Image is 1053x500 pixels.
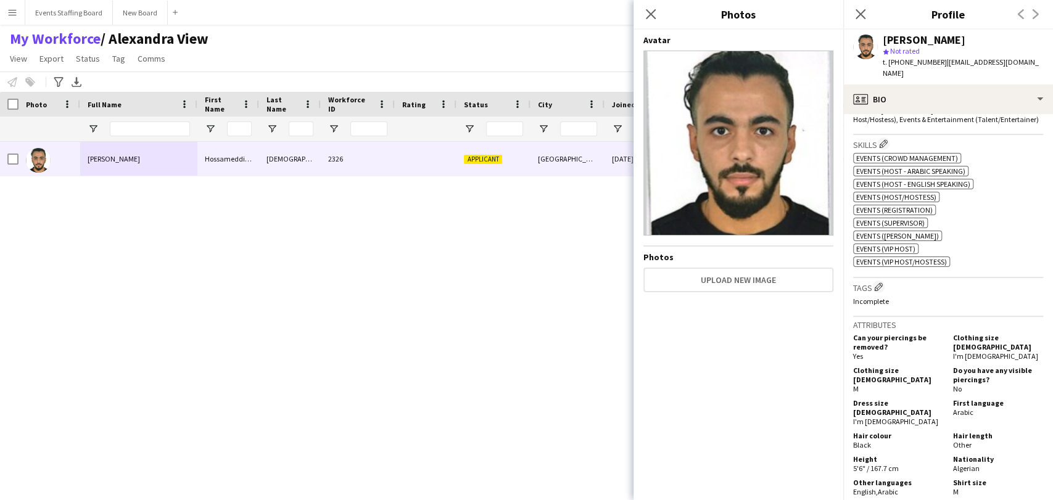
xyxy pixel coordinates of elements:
div: 2326 [321,142,395,176]
span: t. [PHONE_NUMBER] [883,57,947,67]
span: Events (Host - English Speaking) [856,179,970,189]
span: Workforce ID [328,95,373,113]
span: Black [853,440,871,449]
h5: Hair length [953,431,1043,440]
span: English , [853,487,878,496]
h5: First language [953,398,1043,408]
button: New Board [113,1,168,25]
a: Tag [107,51,130,67]
img: Hossameddine Brahmi [26,148,51,173]
h3: Tags [853,281,1043,293]
h5: Clothing size [DEMOGRAPHIC_DATA] [853,366,943,384]
span: Algerian [953,464,980,473]
span: Events (VIP Host/Hostess) [856,257,947,266]
h5: Do you have any visible piercings? [953,366,1043,384]
button: Open Filter Menu [612,123,623,134]
span: City [538,100,552,109]
a: My Workforce [10,30,101,48]
span: Comms [138,53,165,64]
div: Hossameddine [197,142,259,176]
span: Yes [853,351,863,361]
span: Events (Host - Arabic Speaking) [856,166,965,176]
span: I'm [DEMOGRAPHIC_DATA] [953,351,1038,361]
span: Full Name [88,100,122,109]
span: Events (Host/Hostess) [856,192,936,202]
button: Open Filter Menu [88,123,99,134]
span: Export [39,53,64,64]
span: View [10,53,27,64]
button: Open Filter Menu [464,123,475,134]
h3: Profile [843,6,1053,22]
span: Events ([PERSON_NAME]) [856,231,939,240]
span: Events (Supervisor) [856,218,925,227]
span: Applicant [464,155,502,164]
h5: Other languages [853,478,943,487]
app-action-btn: Advanced filters [51,75,66,89]
h5: Can your piercings be removed? [853,333,943,351]
input: First Name Filter Input [227,121,252,136]
button: Open Filter Menu [205,123,216,134]
h5: Nationality [953,454,1043,464]
a: View [5,51,32,67]
h4: Photos [643,252,833,263]
p: Incomplete [853,297,1043,306]
button: Events Staffing Board [25,1,113,25]
span: First Name [205,95,237,113]
button: Upload new image [643,268,833,292]
button: Open Filter Menu [266,123,278,134]
h5: Shirt size [953,478,1043,487]
span: M [953,487,959,496]
span: Events (VIP Host) [856,244,915,253]
img: Crew avatar [643,51,833,236]
h5: Clothing size [DEMOGRAPHIC_DATA] [953,333,1043,351]
span: Joined [612,100,636,109]
input: Full Name Filter Input [110,121,190,136]
h4: Avatar [643,35,833,46]
span: Arabic [953,408,973,417]
a: Comms [133,51,170,67]
div: [DEMOGRAPHIC_DATA] [259,142,321,176]
span: Arabic [878,487,898,496]
span: Rating [402,100,426,109]
app-action-btn: Export XLSX [69,75,84,89]
span: 5'6" / 167.7 cm [853,464,899,473]
span: [PERSON_NAME] [88,154,140,163]
div: Bio [843,84,1053,114]
span: Alexandra View [101,30,209,48]
div: [GEOGRAPHIC_DATA] [531,142,605,176]
input: Workforce ID Filter Input [350,121,387,136]
span: Other [953,440,972,449]
h3: Skills [853,137,1043,150]
span: Tag [112,53,125,64]
div: [PERSON_NAME] [883,35,965,46]
h5: Hair colour [853,431,943,440]
span: Events (Crowd Management) [856,154,958,163]
h5: Height [853,454,943,464]
span: I'm [DEMOGRAPHIC_DATA] [853,417,938,426]
span: | [EMAIL_ADDRESS][DOMAIN_NAME] [883,57,1039,78]
h3: Photos [634,6,843,22]
input: Status Filter Input [486,121,523,136]
span: Last Name [266,95,299,113]
a: Status [71,51,105,67]
span: M [853,384,859,393]
span: No [953,384,962,393]
span: Photo [26,100,47,109]
span: Status [76,53,100,64]
span: Events (Registration) [856,205,933,215]
span: Not rated [890,46,920,55]
button: Open Filter Menu [328,123,339,134]
h3: Attributes [853,319,1043,330]
h5: Dress size [DEMOGRAPHIC_DATA] [853,398,943,417]
div: [DATE] [605,142,679,176]
input: Last Name Filter Input [289,121,313,136]
button: Open Filter Menu [538,123,549,134]
input: City Filter Input [560,121,597,136]
span: Status [464,100,488,109]
a: Export [35,51,68,67]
